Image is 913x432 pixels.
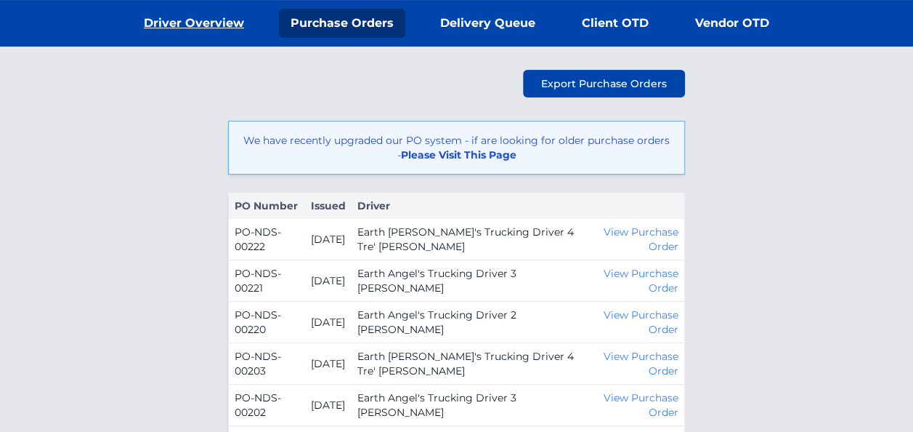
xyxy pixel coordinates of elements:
th: PO Number [229,193,305,220]
a: View Purchase Order [604,350,678,377]
a: PO-NDS-00220 [235,308,281,336]
td: Earth Angel's Trucking Driver 3 [PERSON_NAME] [352,260,591,302]
td: [DATE] [305,260,352,302]
p: We have recently upgraded our PO system - if are looking for older purchase orders - [240,133,673,162]
a: Export Purchase Orders [523,70,685,97]
a: View Purchase Order [604,308,678,336]
a: View Purchase Order [604,225,678,253]
td: [DATE] [305,385,352,426]
a: Delivery Queue [429,9,547,38]
td: [DATE] [305,219,352,260]
a: PO-NDS-00203 [235,350,281,377]
th: Driver [352,193,591,220]
a: Driver Overview [132,9,256,38]
a: Please Visit This Page [401,148,516,161]
a: Client OTD [570,9,660,38]
a: PO-NDS-00202 [235,391,281,419]
a: Purchase Orders [279,9,405,38]
a: Vendor OTD [683,9,781,38]
td: Earth Angel's Trucking Driver 2 [PERSON_NAME] [352,302,591,343]
a: View Purchase Order [604,267,678,295]
td: Earth Angel's Trucking Driver 3 [PERSON_NAME] [352,385,591,426]
a: PO-NDS-00222 [235,225,281,253]
td: [DATE] [305,302,352,343]
td: Earth [PERSON_NAME]'s Trucking Driver 4 Tre' [PERSON_NAME] [352,219,591,260]
td: [DATE] [305,343,352,385]
th: Issued [305,193,352,220]
span: Export Purchase Orders [541,76,667,91]
a: PO-NDS-00221 [235,267,281,295]
td: Earth [PERSON_NAME]'s Trucking Driver 4 Tre' [PERSON_NAME] [352,343,591,385]
a: View Purchase Order [604,391,678,419]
